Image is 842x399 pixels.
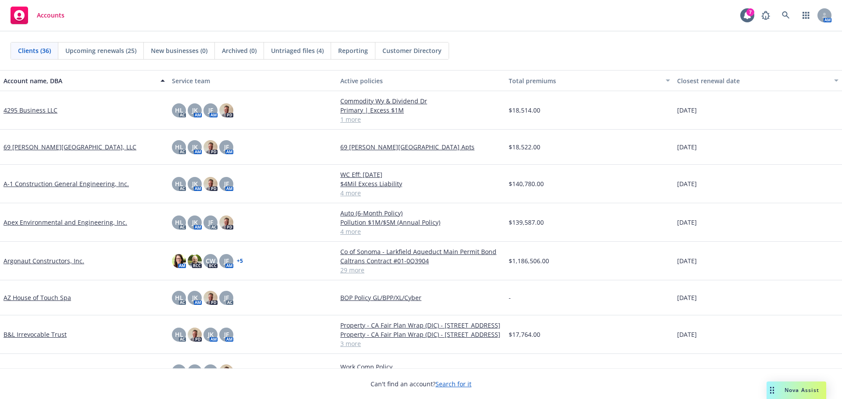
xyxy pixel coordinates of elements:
[192,142,198,152] span: JK
[677,218,697,227] span: [DATE]
[337,70,505,91] button: Active policies
[175,106,183,115] span: HL
[172,76,333,85] div: Service team
[746,8,754,16] div: 7
[785,386,819,394] span: Nova Assist
[677,367,697,376] span: [DATE]
[677,76,829,85] div: Closest renewal date
[677,106,697,115] span: [DATE]
[4,330,67,339] a: B&L Irrevocable Trust
[65,46,136,55] span: Upcoming renewals (25)
[4,293,71,302] a: AZ House of Touch Spa
[509,293,511,302] span: -
[509,367,537,376] span: $2,390.00
[224,293,229,302] span: JF
[338,46,368,55] span: Reporting
[340,188,502,198] a: 4 more
[509,142,540,152] span: $18,522.00
[509,106,540,115] span: $18,514.00
[509,256,549,265] span: $1,186,506.00
[192,179,198,188] span: JK
[224,256,229,265] span: JF
[340,115,502,124] a: 1 more
[677,179,697,188] span: [DATE]
[677,256,697,265] span: [DATE]
[4,76,155,85] div: Account name, DBA
[224,179,229,188] span: JF
[219,364,233,378] img: photo
[4,142,136,152] a: 69 [PERSON_NAME][GEOGRAPHIC_DATA], LLC
[340,321,502,330] a: Property - CA Fair Plan Wrap (DIC) - [STREET_ADDRESS]
[203,177,218,191] img: photo
[777,7,795,24] a: Search
[677,293,697,302] span: [DATE]
[208,367,214,376] span: JK
[509,179,544,188] span: $140,780.00
[175,179,183,188] span: HL
[208,330,214,339] span: JK
[192,106,198,115] span: JK
[509,218,544,227] span: $139,587.00
[757,7,774,24] a: Report a Bug
[222,46,257,55] span: Archived (0)
[340,170,502,179] a: WC Eff: [DATE]
[677,142,697,152] span: [DATE]
[192,218,198,227] span: JK
[340,293,502,302] a: BOP Policy GL/BPP/XL/Cyber
[271,46,324,55] span: Untriaged files (4)
[435,380,471,388] a: Search for it
[340,218,502,227] a: Pollution $1M/$5M (Annual Policy)
[208,106,213,115] span: JF
[151,46,207,55] span: New businesses (0)
[4,367,58,376] a: Desert MVMT, LLC:
[219,215,233,230] img: photo
[371,379,471,388] span: Can't find an account?
[505,70,674,91] button: Total premiums
[172,254,186,268] img: photo
[168,70,337,91] button: Service team
[340,339,502,348] a: 3 more
[767,381,826,399] button: Nova Assist
[224,330,229,339] span: JF
[340,76,502,85] div: Active policies
[340,96,502,106] a: Commodity Wy & Dividend Dr
[382,46,442,55] span: Customer Directory
[340,106,502,115] a: Primary | Excess $1M
[188,328,202,342] img: photo
[767,381,778,399] div: Drag to move
[4,106,57,115] a: 4295 Business LLC
[4,179,129,188] a: A-1 Construction General Engineering, Inc.
[340,362,502,371] a: Work Comp Policy
[224,142,229,152] span: JF
[7,3,68,28] a: Accounts
[188,254,202,268] img: photo
[203,291,218,305] img: photo
[509,76,660,85] div: Total premiums
[219,103,233,117] img: photo
[237,258,243,264] a: + 5
[677,330,697,339] span: [DATE]
[340,247,502,256] a: Co of Sonoma - Larkfield Aqueduct Main Permit Bond
[175,142,183,152] span: HL
[37,12,64,19] span: Accounts
[340,227,502,236] a: 4 more
[4,256,84,265] a: Argonaut Constructors, Inc.
[340,179,502,188] a: $4Mil Excess Liability
[175,330,183,339] span: HL
[509,330,540,339] span: $17,764.00
[175,293,183,302] span: HL
[177,367,182,376] span: JF
[340,330,502,339] a: Property - CA Fair Plan Wrap (DIC) - [STREET_ADDRESS]
[340,256,502,265] a: Caltrans Contract #01-0Q3904
[18,46,51,55] span: Clients (36)
[340,208,502,218] a: Auto (6-Month Policy)
[674,70,842,91] button: Closest renewal date
[4,218,127,227] a: Apex Environmental and Engineering, Inc.
[206,256,215,265] span: CW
